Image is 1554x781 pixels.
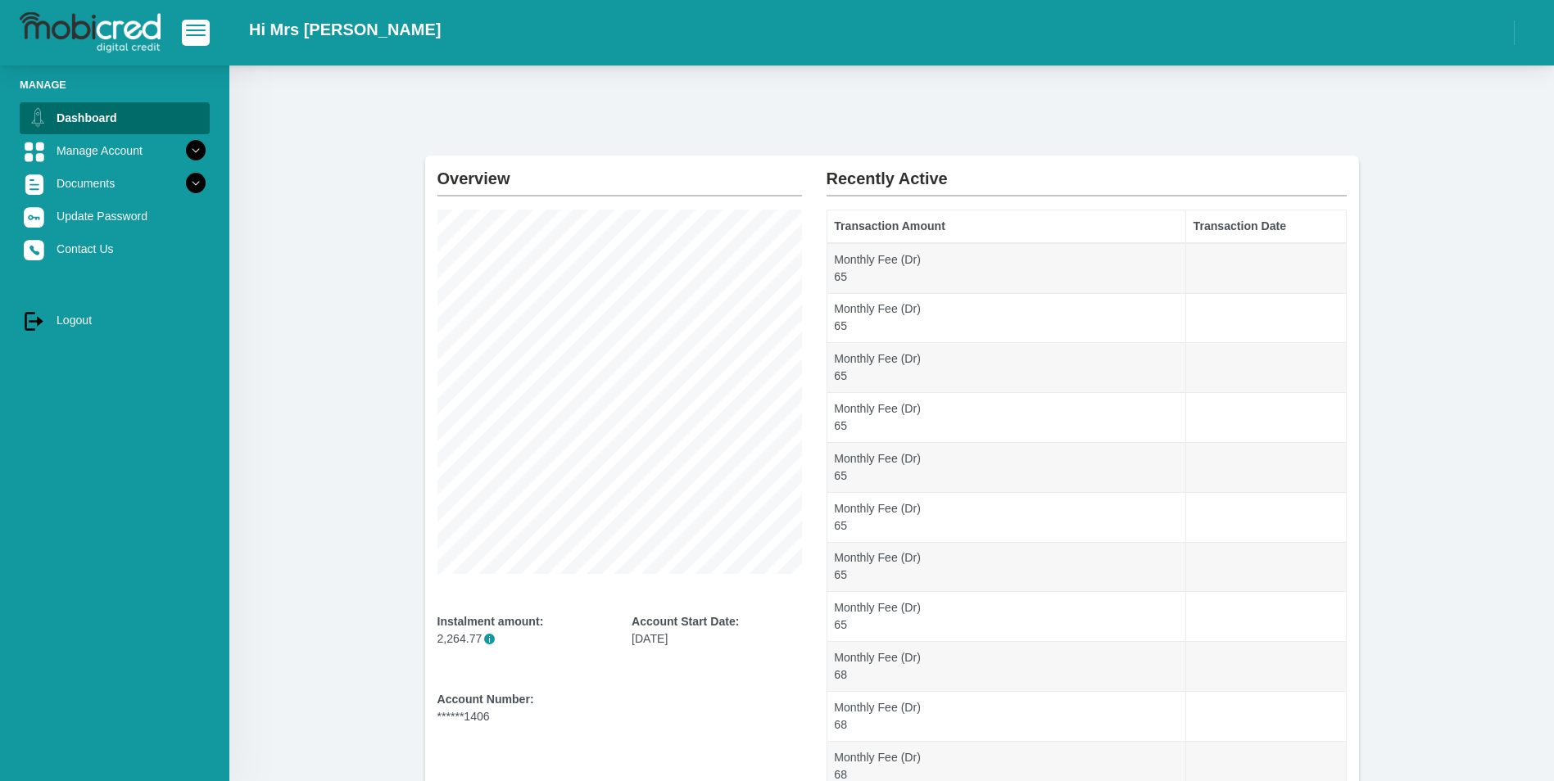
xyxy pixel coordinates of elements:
h2: Hi Mrs [PERSON_NAME] [249,20,441,39]
img: logo-mobicred.svg [20,12,161,53]
a: Documents [20,168,210,199]
td: Monthly Fee (Dr) 65 [827,592,1185,642]
b: Instalment amount: [437,615,544,628]
td: Monthly Fee (Dr) 65 [827,442,1185,492]
td: Monthly Fee (Dr) 65 [827,542,1185,592]
td: Monthly Fee (Dr) 65 [827,492,1185,542]
th: Transaction Amount [827,210,1185,243]
b: Account Number: [437,693,534,706]
a: Manage Account [20,135,210,166]
span: i [484,634,495,644]
a: Contact Us [20,233,210,264]
a: Update Password [20,201,210,232]
td: Monthly Fee (Dr) 68 [827,642,1185,692]
td: Monthly Fee (Dr) 65 [827,343,1185,393]
td: Monthly Fee (Dr) 68 [827,692,1185,742]
h2: Recently Active [827,156,1347,188]
div: [DATE] [632,613,802,648]
b: Account Start Date: [632,615,739,628]
p: 2,264.77 [437,630,608,648]
td: Monthly Fee (Dr) 65 [827,393,1185,443]
a: Dashboard [20,102,210,133]
td: Monthly Fee (Dr) 65 [827,243,1185,293]
h2: Overview [437,156,802,188]
td: Monthly Fee (Dr) 65 [827,293,1185,343]
th: Transaction Date [1185,210,1346,243]
li: Manage [20,77,210,93]
a: Logout [20,305,210,336]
